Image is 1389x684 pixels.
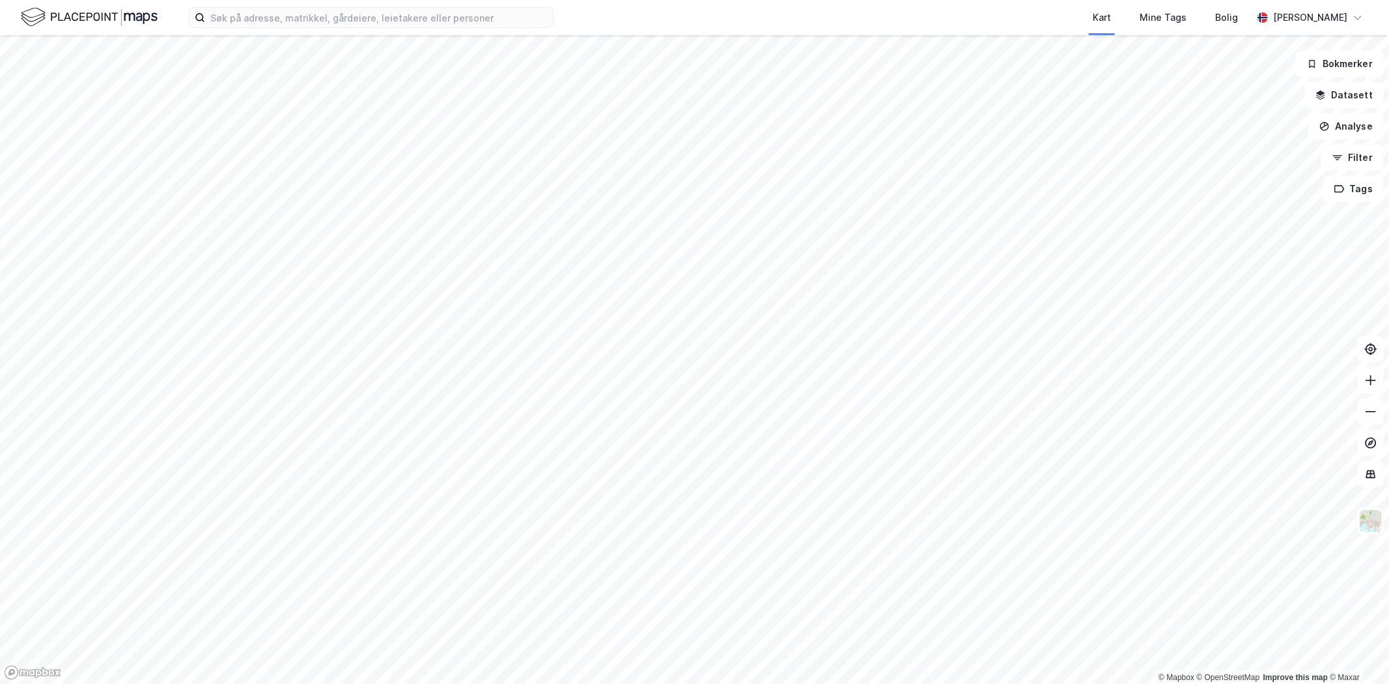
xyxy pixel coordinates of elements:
[1093,10,1111,25] div: Kart
[1324,621,1389,684] iframe: Chat Widget
[1324,621,1389,684] div: Kontrollprogram for chat
[21,6,158,29] img: logo.f888ab2527a4732fd821a326f86c7f29.svg
[1140,10,1186,25] div: Mine Tags
[1215,10,1238,25] div: Bolig
[1273,10,1347,25] div: [PERSON_NAME]
[205,8,553,27] input: Søk på adresse, matrikkel, gårdeiere, leietakere eller personer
